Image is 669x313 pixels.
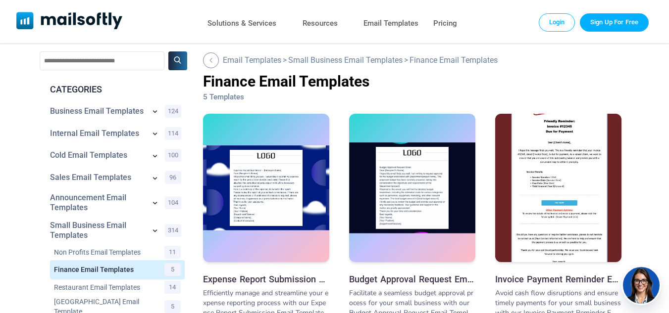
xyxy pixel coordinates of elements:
[150,129,160,140] a: Show subcategories for Internal Email Templates
[303,16,338,31] a: Resources
[16,12,123,31] a: Mailsoftly
[42,83,185,96] div: CATEGORIES
[433,16,457,31] a: Pricing
[203,73,621,90] h1: Finance Email Templates
[349,142,475,233] img: Budget Approval Request Email
[50,193,145,213] a: Category
[54,282,159,292] a: Category
[223,55,281,65] a: Go Back
[207,16,276,31] a: Solutions & Services
[50,173,145,182] a: Category
[16,12,123,29] img: Mailsoftly Logo
[203,52,221,68] a: Go Back
[539,13,575,31] a: Login
[50,106,145,116] a: Category
[54,265,159,274] a: Category
[203,51,621,69] div: > >
[174,56,181,64] img: Search
[50,221,145,240] a: Category
[621,267,661,304] img: agent
[203,145,329,230] img: Expense Report Submission Email
[288,55,403,65] a: Go Back
[50,129,145,138] a: Category
[349,114,475,265] a: Budget Approval Request Email
[580,13,649,31] a: Trial
[495,274,621,284] a: Invoice Payment Reminder Email Template
[203,92,244,101] span: 5 Templates
[203,274,329,284] a: Expense Report Submission Email
[203,114,329,265] a: Expense Report Submission Email
[150,198,160,210] a: Show subcategories for Announcement Email Templates
[54,247,159,257] a: Category
[150,225,160,237] a: Show subcategories for Small Business Email Templates
[349,274,475,284] a: Budget Approval Request Email
[150,151,160,163] a: Show subcategories for Cold Email Templates
[495,75,621,301] img: Invoice Payment Reminder Email Template
[363,16,418,31] a: Email Templates
[208,58,213,63] img: Back
[150,173,160,185] a: Show subcategories for Sales Email Templates
[495,114,621,265] a: Invoice Payment Reminder Email Template
[50,150,145,160] a: Category
[150,106,160,118] a: Show subcategories for Business Email Templates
